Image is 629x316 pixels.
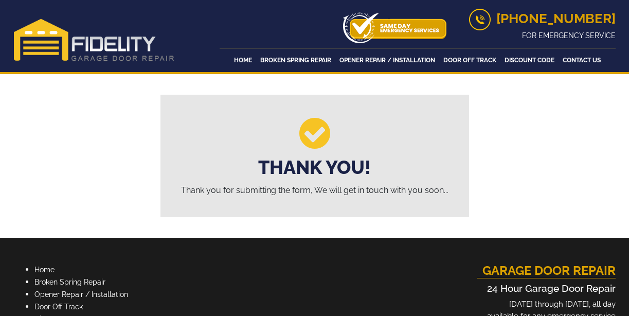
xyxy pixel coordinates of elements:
a: Home [231,53,255,67]
img: Fidelity.png [14,19,176,63]
a: [PHONE_NUMBER] [469,11,616,26]
p: For Emergency Service [469,30,616,41]
a: Door Off Track [34,303,83,311]
a: Broken Spring Repair [257,53,334,67]
a: Opener Repair / Installation [336,53,438,67]
a: Broken Spring Repair [34,278,105,286]
img: call.png [469,9,491,30]
img: icon-top.png [343,12,446,43]
a: Home [34,266,55,274]
h5: 24 Hour Garage Door Repair [477,283,616,294]
a: Opener Repair / Installation [34,290,128,299]
a: Discount Code [501,53,558,67]
p: Thank you for submitting the form, We will get in touch with you soon... [171,184,459,197]
a: Door Off Track [440,53,499,67]
h4: Garage door repair [477,264,616,279]
h3: Thank You! [171,156,459,179]
a: Contact Us [560,53,604,67]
